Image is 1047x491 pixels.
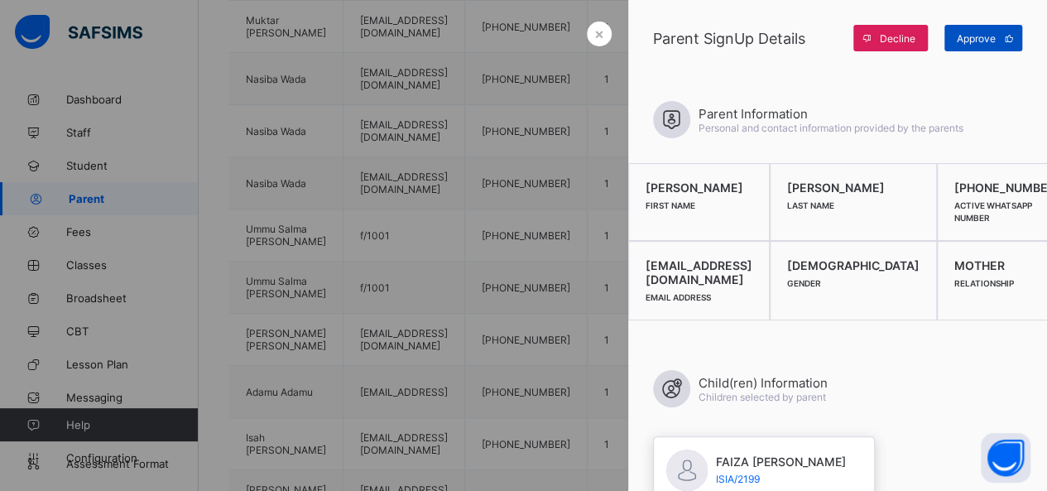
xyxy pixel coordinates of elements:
span: Approve [957,32,996,45]
span: [PERSON_NAME] [646,181,752,195]
span: Active WhatsApp Number [954,200,1032,223]
span: FAIZA [PERSON_NAME] [716,455,846,469]
span: First Name [646,200,695,210]
span: ISIA/2199 [716,473,846,485]
span: Decline [880,32,915,45]
span: Relationship [954,278,1014,288]
span: Parent Information [699,106,963,122]
span: × [594,25,604,42]
span: Last Name [787,200,834,210]
span: Gender [787,278,821,288]
span: Personal and contact information provided by the parents [699,122,963,134]
span: [EMAIL_ADDRESS][DOMAIN_NAME] [646,258,752,286]
span: Email Address [646,292,711,302]
span: Child(ren) Information [699,375,828,391]
span: [DEMOGRAPHIC_DATA] [787,258,920,272]
span: Parent SignUp Details [653,30,845,47]
span: [PERSON_NAME] [787,181,920,195]
span: Children selected by parent [699,391,826,403]
button: Open asap [981,433,1030,483]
